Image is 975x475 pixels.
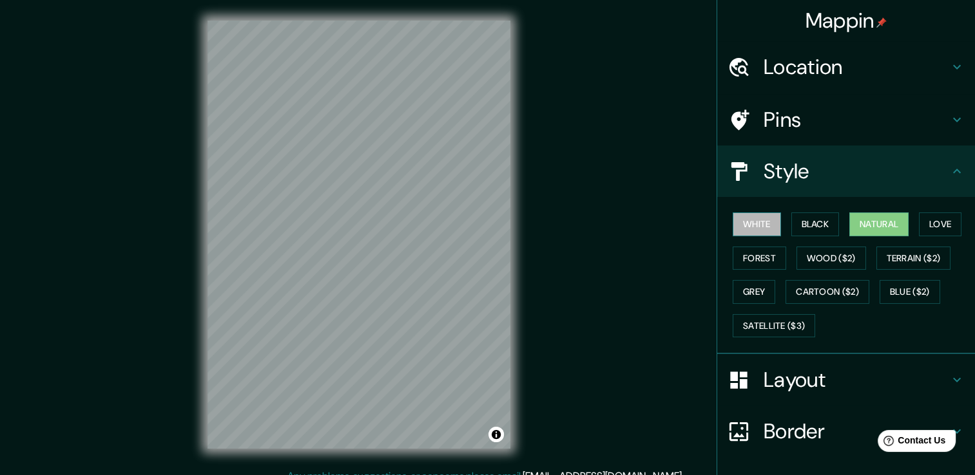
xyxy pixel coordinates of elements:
[919,212,961,236] button: Love
[764,54,949,80] h4: Location
[791,212,840,236] button: Black
[733,212,781,236] button: White
[717,94,975,145] div: Pins
[717,405,975,457] div: Border
[796,247,866,270] button: Wood ($2)
[876,17,887,28] img: pin-icon.png
[488,427,504,442] button: Toggle attribution
[880,280,940,304] button: Blue ($2)
[764,367,949,393] h4: Layout
[717,354,975,405] div: Layout
[208,21,510,449] canvas: Map
[764,158,949,184] h4: Style
[876,247,951,270] button: Terrain ($2)
[733,247,786,270] button: Forest
[786,280,869,304] button: Cartoon ($2)
[849,212,909,236] button: Natural
[733,280,775,304] button: Grey
[806,8,887,33] h4: Mappin
[764,418,949,444] h4: Border
[733,314,815,338] button: Satellite ($3)
[860,425,961,461] iframe: Help widget launcher
[764,107,949,133] h4: Pins
[717,145,975,197] div: Style
[717,41,975,93] div: Location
